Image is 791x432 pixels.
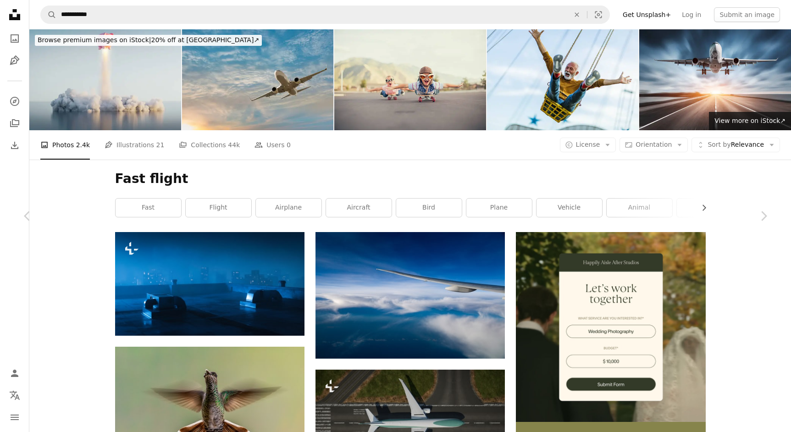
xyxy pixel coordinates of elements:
[6,136,24,155] a: Download History
[567,6,587,23] button: Clear
[6,408,24,426] button: Menu
[708,140,764,150] span: Relevance
[326,199,392,217] a: aircraft
[6,386,24,404] button: Language
[105,130,164,160] a: Illustrations 21
[714,117,785,124] span: View more on iStock ↗
[29,29,181,130] img: Piggy Bank,3d Render
[6,29,24,48] a: Photos
[691,138,780,152] button: Sort byRelevance
[617,7,676,22] a: Get Unsplash+
[254,130,291,160] a: Users 0
[6,114,24,133] a: Collections
[179,130,240,160] a: Collections 44k
[714,7,780,22] button: Submit an image
[620,138,688,152] button: Orientation
[228,140,240,150] span: 44k
[115,417,304,426] a: flying brown bird
[6,92,24,111] a: Explore
[41,6,56,23] button: Search Unsplash
[636,141,672,148] span: Orientation
[182,29,334,130] img: Airplane flying over tropical sea at sunset
[315,291,505,299] a: plane over white and blue clouds
[607,199,672,217] a: animal
[334,29,486,130] img: Young Boy and Girl Imagine Flying On Skateboard
[38,36,151,44] span: Browse premium images on iStock |
[708,141,730,148] span: Sort by
[709,112,791,130] a: View more on iStock↗
[466,199,532,217] a: plane
[115,171,706,187] h1: Fast flight
[537,199,602,217] a: vehicle
[487,29,639,130] img: Carefree mature man having fun on chain swing ride in amusement park.
[576,141,600,148] span: License
[38,36,259,44] span: 20% off at [GEOGRAPHIC_DATA] ↗
[396,199,462,217] a: bird
[639,29,791,130] img: Airplane and road with motion blur effect at sunset. Landscape with passenger airplane is flying ...
[560,138,616,152] button: License
[315,418,505,426] a: a large jetliner flying over a lush green field
[676,7,707,22] a: Log in
[6,51,24,70] a: Illustrations
[587,6,609,23] button: Visual search
[40,6,610,24] form: Find visuals sitewide
[516,232,705,421] img: file-1747939393036-2c53a76c450aimage
[677,199,742,217] a: nature
[736,172,791,260] a: Next
[115,232,304,336] img: Rooftop view of a city on a foggy night.
[287,140,291,150] span: 0
[29,29,267,51] a: Browse premium images on iStock|20% off at [GEOGRAPHIC_DATA]↗
[116,199,181,217] a: fast
[315,232,505,358] img: plane over white and blue clouds
[256,199,321,217] a: airplane
[115,280,304,288] a: Rooftop view of a city on a foggy night.
[6,364,24,382] a: Log in / Sign up
[186,199,251,217] a: flight
[696,199,706,217] button: scroll list to the right
[156,140,165,150] span: 21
